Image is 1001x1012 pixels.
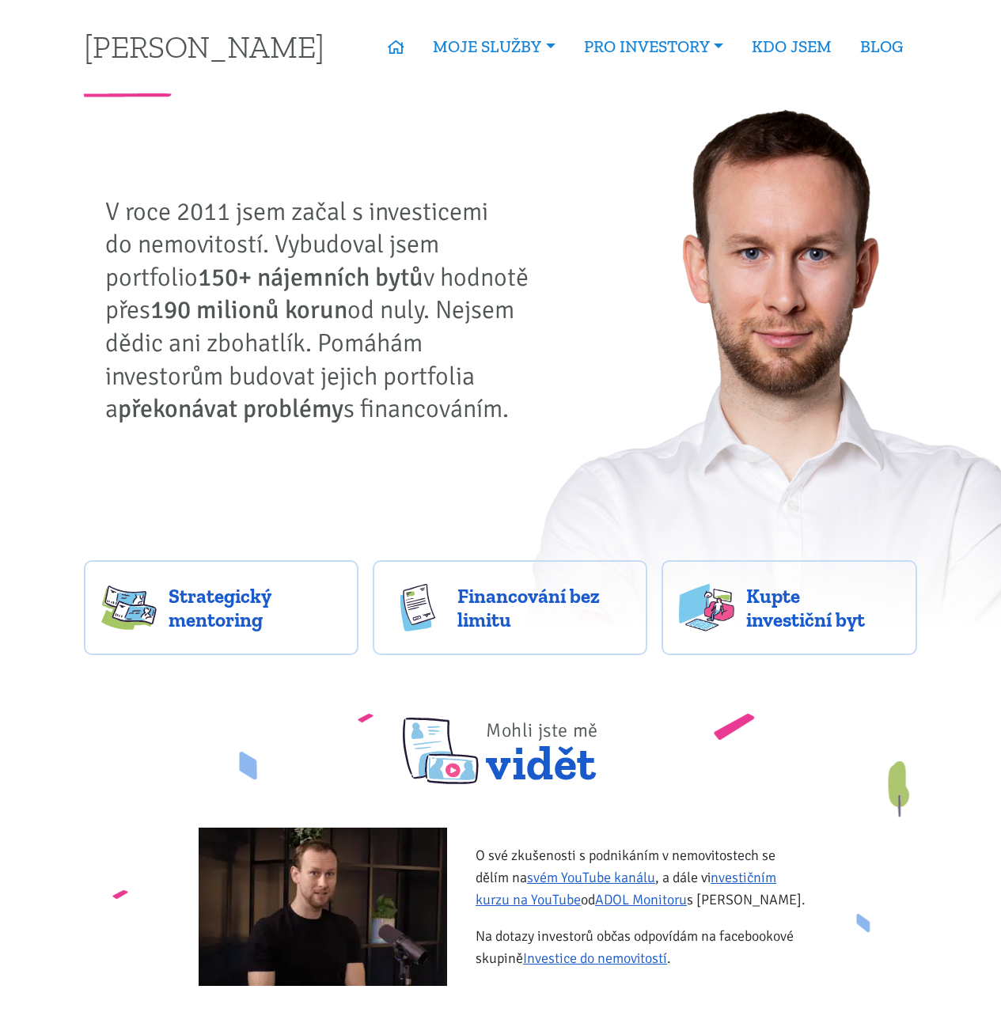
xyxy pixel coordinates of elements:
[523,949,667,967] a: Investice do nemovitostí
[737,28,846,65] a: KDO JSEM
[746,584,900,631] span: Kupte investiční byt
[198,262,423,293] strong: 150+ nájemních bytů
[373,560,647,655] a: Financování bez limitu
[105,195,540,426] p: V roce 2011 jsem začal s investicemi do nemovitostí. Vybudoval jsem portfolio v hodnotě přes od n...
[118,393,343,424] strong: překonávat problémy
[527,869,655,886] a: svém YouTube kanálu
[101,584,157,631] img: strategy
[476,925,810,969] p: Na dotazy investorů občas odpovídám na facebookové skupině .
[662,560,917,655] a: Kupte investiční byt
[390,584,446,631] img: finance
[476,844,810,911] p: O své zkušenosti s podnikáním v nemovitostech se dělím na , a dále v od s [PERSON_NAME].
[419,28,569,65] a: MOJE SLUŽBY
[84,560,358,655] a: Strategický mentoring
[150,294,347,325] strong: 190 milionů korun
[457,584,630,631] span: Financování bez limitu
[679,584,734,631] img: flats
[486,718,598,742] span: Mohli jste mě
[169,584,341,631] span: Strategický mentoring
[570,28,737,65] a: PRO INVESTORY
[486,699,598,784] span: vidět
[846,28,917,65] a: BLOG
[84,31,324,62] a: [PERSON_NAME]
[595,891,687,908] a: ADOL Monitoru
